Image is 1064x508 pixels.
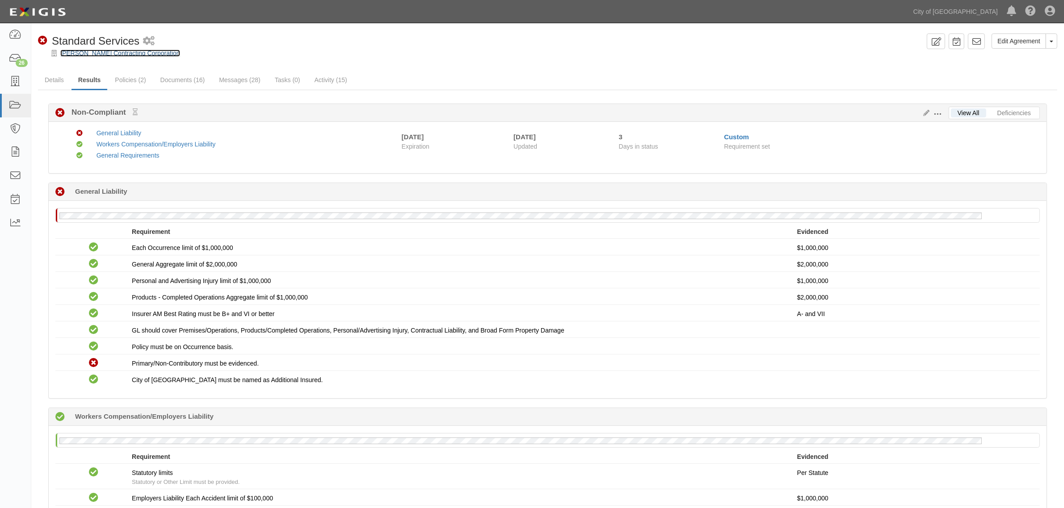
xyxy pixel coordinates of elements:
b: General Liability [75,187,127,196]
span: Statutory or Other Limit must be provided. [132,479,240,485]
p: $2,000,000 [797,293,1033,302]
b: Workers Compensation/Employers Liability [75,412,214,421]
a: [PERSON_NAME] Contracting Corporation [60,50,180,57]
span: Statutory limits [132,469,173,476]
a: City of [GEOGRAPHIC_DATA] [909,3,1002,21]
i: Compliant [89,375,98,384]
strong: Evidenced [797,228,828,235]
strong: Requirement [132,228,170,235]
p: A- and VII [797,309,1033,318]
i: Non-Compliant [89,358,98,368]
strong: Requirement [132,453,170,460]
i: Compliant [89,243,98,252]
div: [DATE] [513,132,606,142]
span: Products - Completed Operations Aggregate limit of $1,000,000 [132,294,308,301]
span: Personal and Advertising Injury limit of $1,000,000 [132,277,271,284]
a: Workers Compensation/Employers Liability [97,141,216,148]
small: Pending Review [133,108,138,116]
span: Insurer AM Best Rating must be B+ and VI or better [132,310,274,317]
i: Compliant [76,142,83,148]
i: Compliant [76,153,83,159]
a: Policies (2) [108,71,152,89]
i: Non-Compliant [55,108,65,118]
div: Since 09/05/2025 [619,132,718,142]
a: General Requirements [97,152,160,159]
a: View All [951,108,986,117]
img: logo-5460c22ac91f19d4615b14bd174203de0afe785f0fc80cf4dbbc73dc1793850b.png [7,4,68,20]
span: Employers Liability Each Accident limit of $100,000 [132,495,273,502]
span: City of [GEOGRAPHIC_DATA] must be named as Additional Insured. [132,376,323,383]
a: Details [38,71,71,89]
span: Each Occurrence limit of $1,000,000 [132,244,233,251]
a: Results [71,71,108,90]
i: Non-Compliant 3 days (since 09/05/2025) [55,187,65,197]
span: General Aggregate limit of $2,000,000 [132,261,237,268]
span: Updated [513,143,537,150]
span: Days in status [619,143,658,150]
div: Standard Services [38,33,139,49]
a: Tasks (0) [268,71,307,89]
a: General Liability [97,129,141,137]
a: Deficiencies [991,108,1038,117]
span: GL should cover Premises/Operations, Products/Completed Operations, Personal/Advertising Injury, ... [132,327,564,334]
a: Edit Agreement [992,33,1046,49]
span: Policy must be on Occurrence basis. [132,343,233,350]
i: Non-Compliant [76,130,83,137]
p: Per Statute [797,468,1033,477]
a: Documents (16) [154,71,212,89]
a: Activity (15) [308,71,354,89]
p: $1,000,000 [797,276,1033,285]
b: Non-Compliant [65,107,138,118]
i: Help Center - Complianz [1025,6,1036,17]
i: Compliant [89,468,98,477]
i: Compliant 132 days (since 04/29/2025) [55,412,65,422]
i: Compliant [89,309,98,318]
strong: Evidenced [797,453,828,460]
i: Compliant [89,325,98,335]
i: Compliant [89,259,98,269]
p: $2,000,000 [797,260,1033,269]
a: Messages (28) [212,71,267,89]
a: Custom [724,133,749,141]
div: [DATE] [402,132,424,142]
i: 2 scheduled workflows [143,37,155,46]
i: Compliant [89,276,98,285]
span: Expiration [402,142,507,151]
div: 26 [16,59,28,67]
i: Compliant [89,493,98,503]
span: Primary/Non-Contributory must be evidenced. [132,360,259,367]
a: Edit Results [920,109,929,117]
p: $1,000,000 [797,243,1033,252]
i: Compliant [89,342,98,351]
p: $1,000,000 [797,494,1033,503]
span: Standard Services [52,35,139,47]
i: Compliant [89,292,98,302]
i: Non-Compliant [38,36,47,46]
span: Requirement set [724,143,770,150]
